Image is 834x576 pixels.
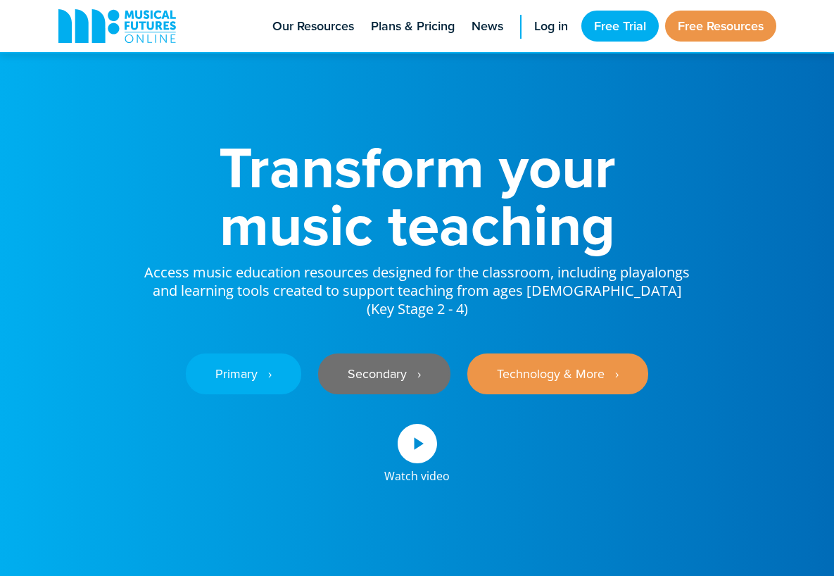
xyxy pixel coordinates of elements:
h1: Transform your music teaching [143,138,692,253]
p: Access music education resources designed for the classroom, including playalongs and learning to... [143,253,692,318]
span: Our Resources [272,17,354,36]
div: Watch video [384,463,450,482]
span: Log in [534,17,568,36]
a: Free Resources [665,11,776,42]
a: Secondary ‎‏‏‎ ‎ › [318,353,450,394]
a: Primary ‎‏‏‎ ‎ › [186,353,301,394]
span: Plans & Pricing [371,17,455,36]
span: News [472,17,503,36]
a: Technology & More ‎‏‏‎ ‎ › [467,353,648,394]
a: Free Trial [581,11,659,42]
